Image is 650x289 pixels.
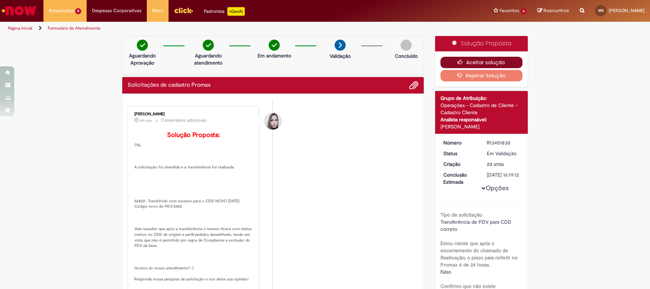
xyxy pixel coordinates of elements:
div: R13451830 [487,139,520,146]
div: [PERSON_NAME] [440,123,523,130]
a: Formulário de Atendimento [48,25,100,31]
span: Rascunhos [543,7,569,14]
a: Rascunhos [537,7,569,14]
span: 2d atrás [487,161,504,167]
h2: Solicitações de cadastro Promax Histórico de tíquete [128,82,211,88]
img: arrow-next.png [335,40,346,51]
div: 27/08/2025 11:19:03 [487,161,520,168]
p: Em andamento [258,52,291,59]
ul: Trilhas de página [5,22,428,35]
div: Operações - Cadastro de Cliente - Cadastro Cliente [440,102,523,116]
a: Página inicial [8,25,32,31]
div: [DATE] 16:19:12 [487,171,520,178]
p: +GenAi [227,7,245,16]
div: Padroniza [204,7,245,16]
div: [PERSON_NAME] [134,112,253,116]
b: Solução Proposta: [167,131,220,139]
p: Aguardando Aprovação [125,52,160,66]
button: Rejeitar Solução [440,70,523,81]
dt: Conclusão Estimada [438,171,482,186]
p: Concluído [395,52,418,60]
span: Transferência de PDV para CDD correto [440,219,513,232]
span: Favoritos [500,7,519,14]
dt: Criação [438,161,482,168]
img: check-circle-green.png [269,40,280,51]
small: Comentários adicionais [161,117,207,123]
dt: Status [438,150,482,157]
div: Em Validação [487,150,520,157]
button: Adicionar anexos [409,81,418,90]
span: 6 [521,8,527,14]
img: img-circle-grey.png [401,40,412,51]
span: Requisições [49,7,74,14]
b: Estou ciente que após o encerramento do chamado de Reativação, o prazo para refletir no Promax é ... [440,240,517,268]
div: Grupo de Atribuição: [440,95,523,102]
span: MS [598,8,604,13]
div: Analista responsável: [440,116,523,123]
span: [PERSON_NAME] [609,7,645,14]
b: Tipo de solicitação [440,212,482,218]
img: click_logo_yellow_360x200.png [174,5,193,16]
dt: Número [438,139,482,146]
img: check-circle-green.png [203,40,214,51]
time: 27/08/2025 11:19:03 [487,161,504,167]
span: 8 [75,8,81,14]
time: 28/08/2025 17:30:36 [140,118,152,123]
span: Falso [440,269,451,275]
span: 15h atrás [140,118,152,123]
button: Aceitar solução [440,57,523,68]
p: Aguardando atendimento [191,52,226,66]
img: ServiceNow [1,4,37,18]
span: Despesas Corporativas [92,7,141,14]
div: Daniele Aparecida Queiroz [265,113,281,130]
div: Solução Proposta [435,36,528,51]
img: check-circle-green.png [137,40,148,51]
p: Validação [330,52,351,60]
span: More [152,7,163,14]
